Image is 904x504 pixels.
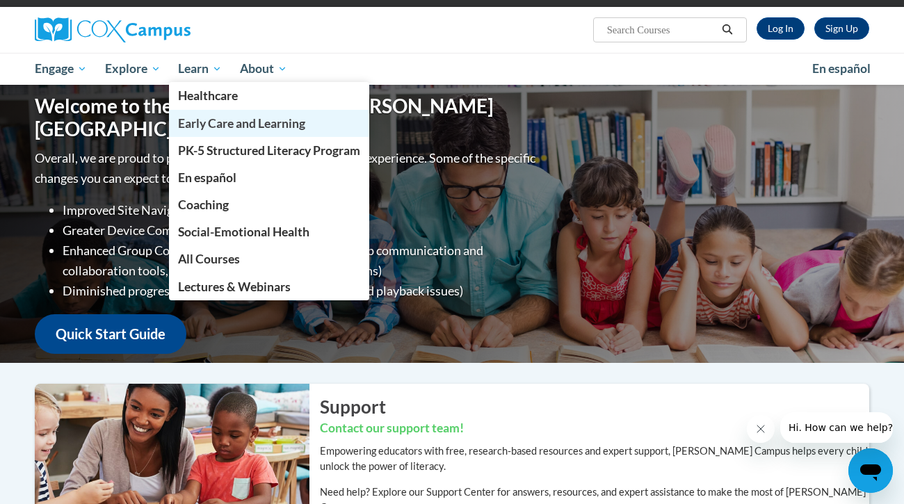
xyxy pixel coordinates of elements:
h3: Contact our support team! [320,420,869,437]
span: Coaching [178,197,229,212]
iframe: Message from company [780,412,893,443]
button: Search [717,22,738,38]
a: About [231,53,296,85]
input: Search Courses [606,22,717,38]
a: Register [814,17,869,40]
li: Enhanced Group Collaboration Tools (Action plans, Group communication and collaboration tools, re... [63,241,539,281]
a: Quick Start Guide [35,314,186,354]
span: Explore [105,60,161,77]
p: Empowering educators with free, research-based resources and expert support, [PERSON_NAME] Campus... [320,444,869,474]
a: Social-Emotional Health [169,218,369,245]
span: Engage [35,60,87,77]
a: Coaching [169,191,369,218]
span: About [240,60,287,77]
a: Cox Campus [35,17,299,42]
span: Early Care and Learning [178,116,305,131]
a: Healthcare [169,82,369,109]
a: All Courses [169,245,369,273]
span: Learn [178,60,222,77]
a: Log In [757,17,805,40]
iframe: Button to launch messaging window [848,448,893,493]
a: Explore [96,53,170,85]
span: All Courses [178,252,240,266]
span: Healthcare [178,88,238,103]
span: Social-Emotional Health [178,225,309,239]
div: Main menu [14,53,890,85]
a: Learn [169,53,231,85]
h1: Welcome to the new and improved [PERSON_NAME][GEOGRAPHIC_DATA] [35,95,539,141]
span: En español [812,61,871,76]
a: PK-5 Structured Literacy Program [169,137,369,164]
span: En español [178,170,236,185]
span: PK-5 Structured Literacy Program [178,143,360,158]
span: Lectures & Webinars [178,279,291,294]
p: Overall, we are proud to provide you with a more streamlined experience. Some of the specific cha... [35,148,539,188]
li: Greater Device Compatibility [63,220,539,241]
a: En español [169,164,369,191]
li: Improved Site Navigation [63,200,539,220]
li: Diminished progression issues (site lag, video stalling, and playback issues) [63,281,539,301]
iframe: Close message [747,415,775,443]
img: Cox Campus [35,17,191,42]
a: Lectures & Webinars [169,273,369,300]
a: En español [803,54,880,83]
a: Engage [26,53,96,85]
a: Early Care and Learning [169,110,369,137]
h2: Support [320,394,869,419]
